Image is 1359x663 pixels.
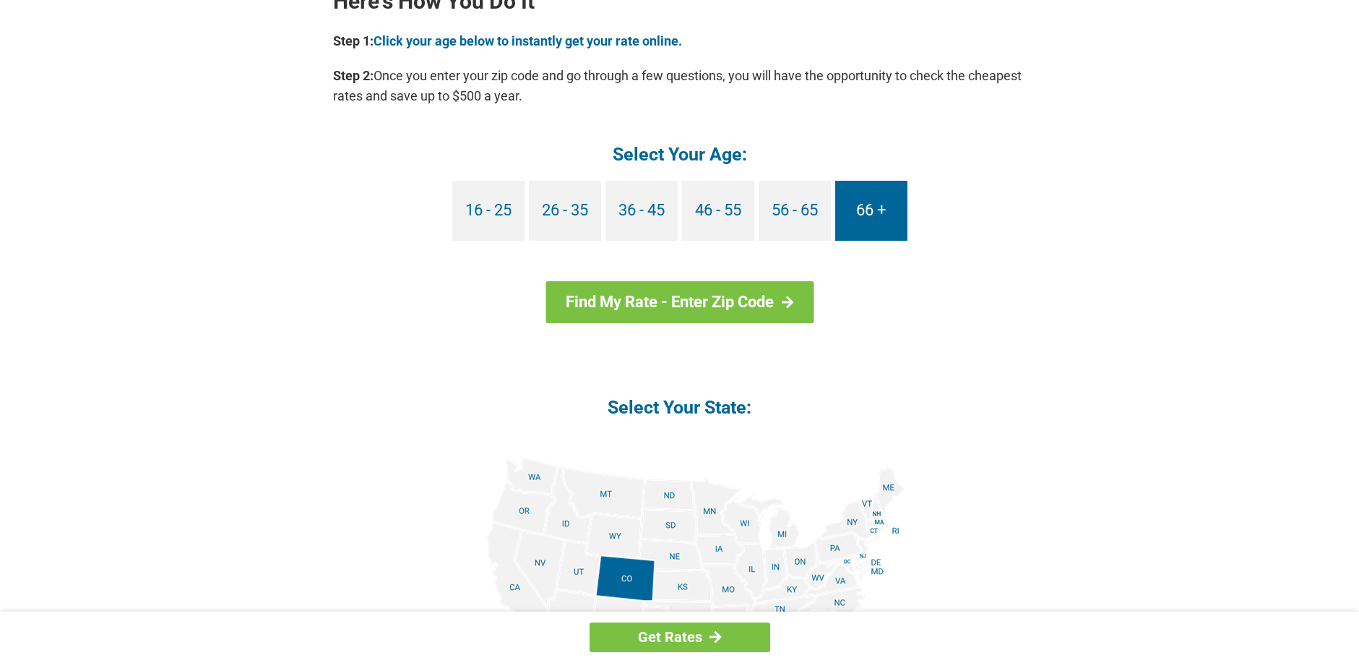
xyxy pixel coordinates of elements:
a: 36 - 45 [605,181,678,241]
a: 56 - 65 [759,181,831,241]
b: Step 2: [333,68,374,83]
a: Click your age below to instantly get your rate online. [374,33,682,48]
a: 16 - 25 [452,181,525,241]
a: Find My Rate - Enter Zip Code [545,281,814,323]
h4: Select Your Age: [333,142,1027,166]
p: Once you enter your zip code and go through a few questions, you will have the opportunity to che... [333,66,1027,106]
a: 66 + [835,181,907,241]
h4: Select Your State: [333,395,1027,419]
a: 26 - 35 [529,181,601,241]
a: Get Rates [590,623,770,652]
a: 46 - 55 [682,181,754,241]
b: Step 1: [333,33,374,48]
